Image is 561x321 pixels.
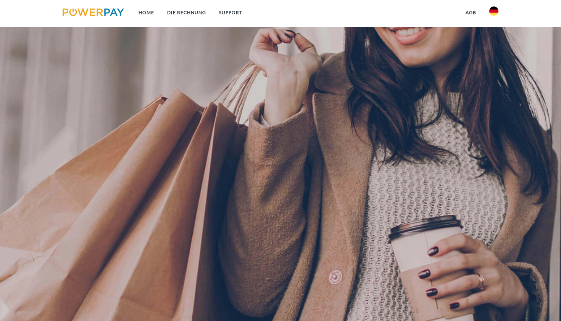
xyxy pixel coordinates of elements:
a: DIE RECHNUNG [161,6,213,19]
iframe: Schaltfläche zum Öffnen des Messaging-Fensters [530,290,555,315]
img: logo-powerpay.svg [63,8,124,16]
a: SUPPORT [213,6,249,19]
a: Home [132,6,161,19]
img: de [489,6,498,16]
a: agb [459,6,483,19]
